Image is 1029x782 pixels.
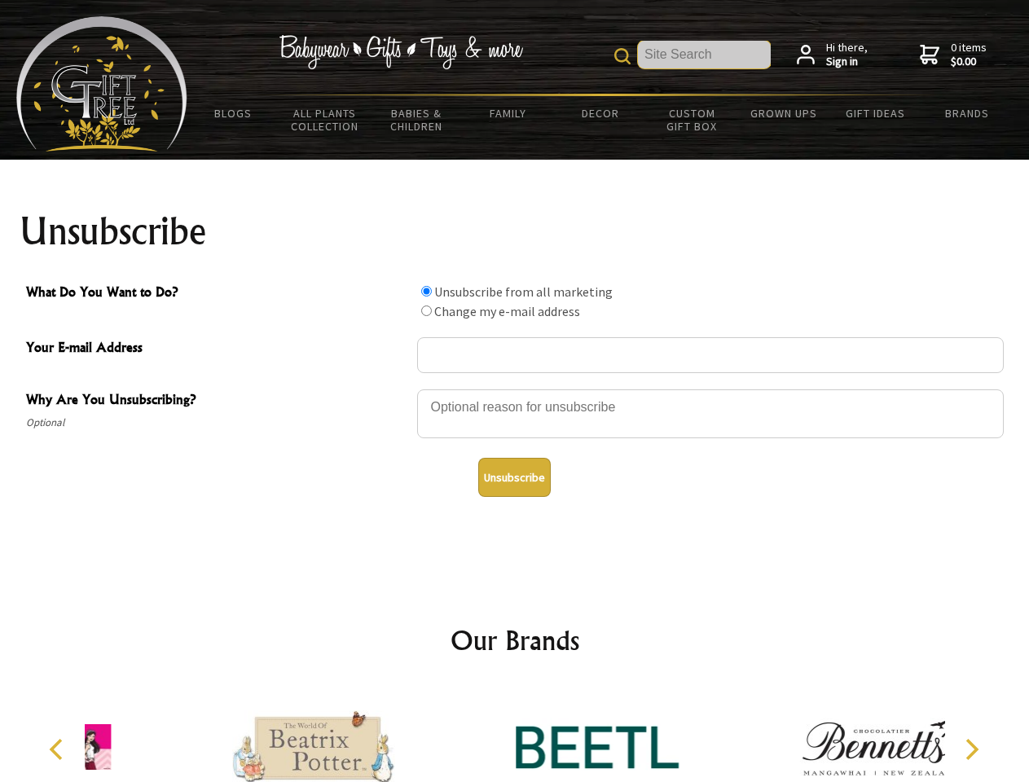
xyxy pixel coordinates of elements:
[279,96,372,143] a: All Plants Collection
[951,40,987,69] span: 0 items
[26,337,409,361] span: Your E-mail Address
[797,41,868,69] a: Hi there,Sign in
[421,286,432,297] input: What Do You Want to Do?
[921,96,1014,130] a: Brands
[614,48,631,64] img: product search
[737,96,829,130] a: Grown Ups
[417,337,1004,373] input: Your E-mail Address
[920,41,987,69] a: 0 items$0.00
[26,282,409,305] span: What Do You Want to Do?
[16,16,187,152] img: Babyware - Gifts - Toys and more...
[26,389,409,413] span: Why Are You Unsubscribing?
[478,458,551,497] button: Unsubscribe
[463,96,555,130] a: Family
[646,96,738,143] a: Custom Gift Box
[638,41,771,68] input: Site Search
[826,55,868,69] strong: Sign in
[417,389,1004,438] textarea: Why Are You Unsubscribing?
[279,35,523,69] img: Babywear - Gifts - Toys & more
[41,731,77,767] button: Previous
[554,96,646,130] a: Decor
[421,305,432,316] input: What Do You Want to Do?
[371,96,463,143] a: Babies & Children
[26,413,409,433] span: Optional
[20,212,1010,251] h1: Unsubscribe
[434,283,613,300] label: Unsubscribe from all marketing
[953,731,989,767] button: Next
[434,303,580,319] label: Change my e-mail address
[33,621,997,660] h2: Our Brands
[951,55,987,69] strong: $0.00
[826,41,868,69] span: Hi there,
[829,96,921,130] a: Gift Ideas
[187,96,279,130] a: BLOGS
